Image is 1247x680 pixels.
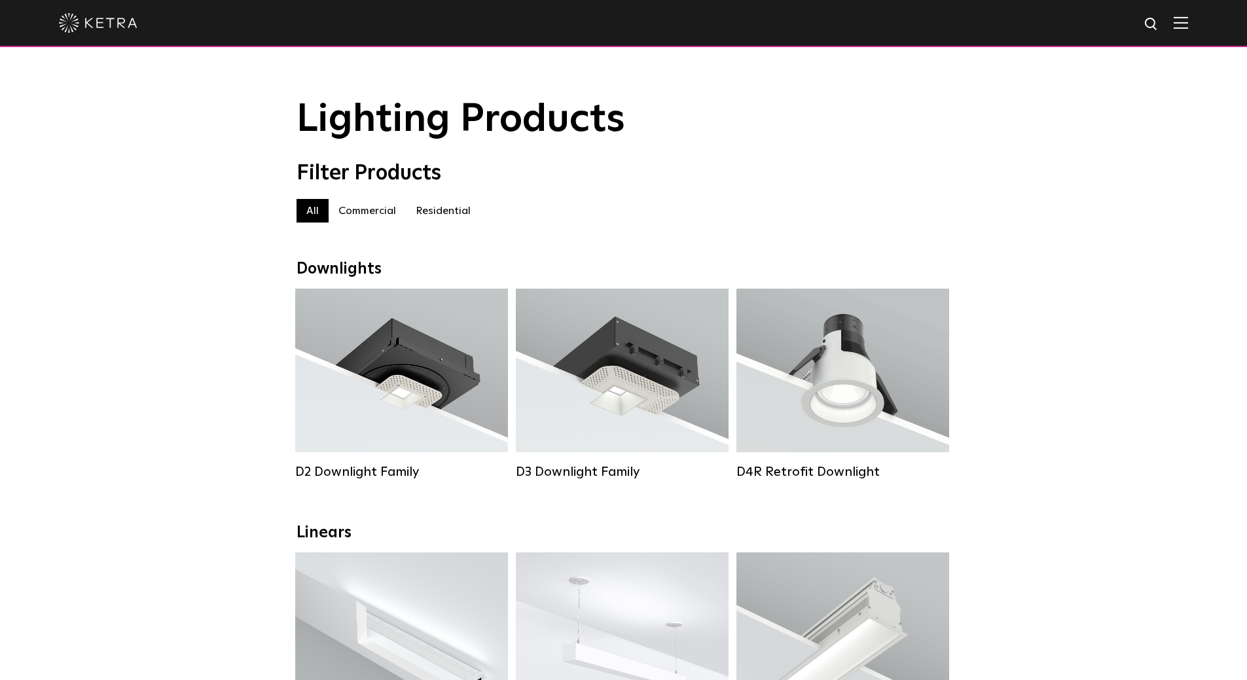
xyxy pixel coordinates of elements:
[297,524,951,543] div: Linears
[297,100,625,139] span: Lighting Products
[295,289,508,480] a: D2 Downlight Family Lumen Output:1200Colors:White / Black / Gloss Black / Silver / Bronze / Silve...
[297,161,951,186] div: Filter Products
[1144,16,1160,33] img: search icon
[736,289,949,480] a: D4R Retrofit Downlight Lumen Output:800Colors:White / BlackBeam Angles:15° / 25° / 40° / 60°Watta...
[297,260,951,279] div: Downlights
[295,464,508,480] div: D2 Downlight Family
[59,13,137,33] img: ketra-logo-2019-white
[516,289,729,480] a: D3 Downlight Family Lumen Output:700 / 900 / 1100Colors:White / Black / Silver / Bronze / Paintab...
[406,199,480,223] label: Residential
[736,464,949,480] div: D4R Retrofit Downlight
[516,464,729,480] div: D3 Downlight Family
[297,199,329,223] label: All
[1174,16,1188,29] img: Hamburger%20Nav.svg
[329,199,406,223] label: Commercial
